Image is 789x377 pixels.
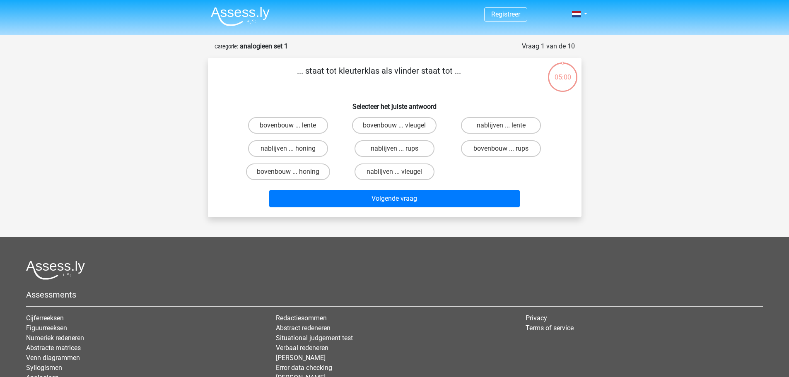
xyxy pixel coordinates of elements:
img: Assessly [211,7,270,26]
a: Abstract redeneren [276,324,331,332]
button: Volgende vraag [269,190,520,207]
a: Terms of service [526,324,574,332]
label: nablijven ... rups [355,140,434,157]
h5: Assessments [26,290,763,300]
a: Figuurreeksen [26,324,67,332]
label: nablijven ... honing [248,140,328,157]
div: 05:00 [547,62,578,82]
a: Situational judgement test [276,334,353,342]
a: Privacy [526,314,547,322]
small: Categorie: [215,43,238,50]
div: Vraag 1 van de 10 [522,41,575,51]
label: nablijven ... vleugel [355,163,434,180]
a: [PERSON_NAME] [276,354,326,362]
strong: analogieen set 1 [240,42,288,50]
a: Syllogismen [26,364,62,372]
a: Abstracte matrices [26,344,81,352]
label: nablijven ... lente [461,117,541,134]
a: Redactiesommen [276,314,327,322]
p: ... staat tot kleuterklas als vlinder staat tot ... [221,65,537,89]
label: bovenbouw ... honing [246,163,330,180]
label: bovenbouw ... rups [461,140,541,157]
h6: Selecteer het juiste antwoord [221,96,568,110]
a: Error data checking [276,364,332,372]
img: Assessly logo [26,260,85,280]
a: Verbaal redeneren [276,344,328,352]
a: Numeriek redeneren [26,334,84,342]
label: bovenbouw ... vleugel [352,117,437,134]
label: bovenbouw ... lente [248,117,328,134]
a: Registreer [491,10,520,18]
a: Cijferreeksen [26,314,64,322]
a: Venn diagrammen [26,354,80,362]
